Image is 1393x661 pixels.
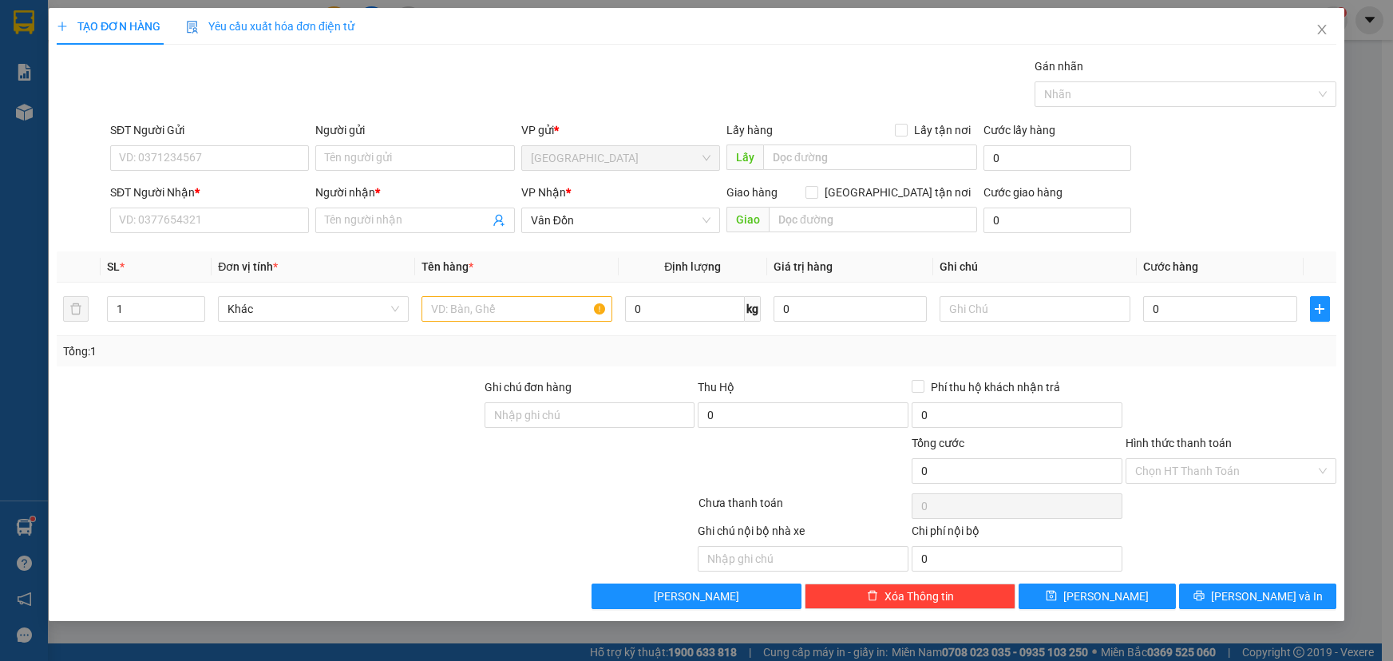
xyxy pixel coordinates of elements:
div: Người nhận [315,184,514,201]
span: Giao hàng [726,186,778,199]
span: Giá trị hàng [774,260,833,273]
input: Ghi Chú [940,296,1130,322]
span: Tổng cước [912,437,964,449]
input: Cước lấy hàng [983,145,1131,171]
label: Ghi chú đơn hàng [485,381,572,394]
div: SĐT Người Nhận [110,184,309,201]
button: save[PERSON_NAME] [1019,584,1176,609]
input: Dọc đường [763,144,977,170]
input: Cước giao hàng [983,208,1131,233]
button: plus [1310,296,1330,322]
span: Hà Nội [531,146,710,170]
button: printer[PERSON_NAME] và In [1179,584,1336,609]
input: 0 [774,296,928,322]
span: Đơn vị tính [218,260,278,273]
div: Chi phí nội bộ [912,522,1122,546]
div: VP gửi [521,121,720,139]
button: Close [1300,8,1344,53]
span: [PERSON_NAME] và In [1211,588,1323,605]
span: [PERSON_NAME] [654,588,739,605]
span: Khác [228,297,399,321]
span: save [1046,590,1057,603]
div: SĐT Người Gửi [110,121,309,139]
label: Hình thức thanh toán [1126,437,1232,449]
label: Cước giao hàng [983,186,1063,199]
span: Tên hàng [421,260,473,273]
span: Vân Đồn [531,208,710,232]
span: Lấy [726,144,763,170]
span: Lấy tận nơi [908,121,977,139]
input: Nhập ghi chú [698,546,908,572]
label: Cước lấy hàng [983,124,1055,137]
span: Giao [726,207,769,232]
span: SL [107,260,120,273]
span: Lấy hàng [726,124,773,137]
input: VD: Bàn, Ghế [421,296,612,322]
input: Ghi chú đơn hàng [485,402,695,428]
button: delete [63,296,89,322]
span: Yêu cầu xuất hóa đơn điện tử [186,20,354,33]
span: user-add [493,214,505,227]
span: VP Nhận [521,186,566,199]
span: delete [867,590,878,603]
span: TẠO ĐƠN HÀNG [57,20,160,33]
span: close [1316,23,1328,36]
span: kg [745,296,761,322]
span: [PERSON_NAME] [1063,588,1149,605]
input: Dọc đường [769,207,977,232]
span: plus [1311,303,1329,315]
span: printer [1193,590,1205,603]
button: [PERSON_NAME] [592,584,802,609]
span: [GEOGRAPHIC_DATA] tận nơi [818,184,977,201]
button: deleteXóa Thông tin [805,584,1015,609]
span: Cước hàng [1143,260,1198,273]
span: Thu Hộ [698,381,734,394]
span: plus [57,21,68,32]
span: Phí thu hộ khách nhận trả [924,378,1067,396]
span: Định lượng [664,260,721,273]
img: icon [186,21,199,34]
div: Chưa thanh toán [697,494,911,522]
th: Ghi chú [933,251,1137,283]
span: Xóa Thông tin [884,588,954,605]
div: Tổng: 1 [63,342,538,360]
div: Ghi chú nội bộ nhà xe [698,522,908,546]
div: Người gửi [315,121,514,139]
label: Gán nhãn [1035,60,1083,73]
